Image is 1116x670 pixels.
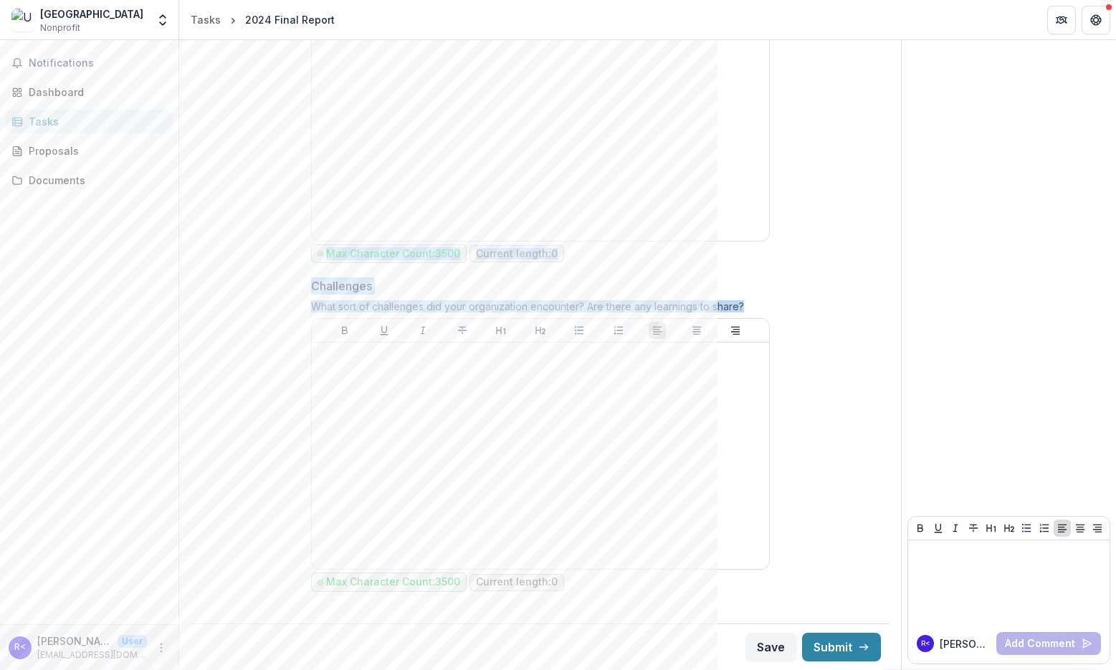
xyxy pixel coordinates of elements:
button: Align Left [649,322,666,339]
button: Heading 1 [492,322,510,339]
button: Ordered List [610,322,627,339]
button: Partners [1047,6,1076,34]
button: Bold [336,322,353,339]
button: Notifications [6,52,173,75]
button: Align Center [688,322,705,339]
button: Underline [376,322,393,339]
button: Get Help [1082,6,1110,34]
a: Tasks [6,110,173,133]
button: Heading 2 [1001,520,1018,537]
button: Strike [454,322,471,339]
button: Bullet List [1018,520,1035,537]
button: Bullet List [571,322,588,339]
p: Max Character Count: 3500 [326,248,460,260]
button: Underline [930,520,947,537]
div: Tasks [191,12,221,27]
p: [PERSON_NAME] <[EMAIL_ADDRESS][DOMAIN_NAME]> [37,633,112,649]
button: Align Center [1072,520,1089,537]
div: 2024 Final Report [245,12,335,27]
p: Challenges [311,277,372,295]
a: Tasks [185,9,226,30]
button: Save [745,633,796,661]
button: Align Left [1054,520,1071,537]
button: Open entity switcher [153,6,173,34]
div: Robin Caissie <rcaissie@uppervalleyhaven.org> [921,640,930,647]
span: Nonprofit [40,21,80,34]
button: Heading 2 [532,322,549,339]
div: Proposals [29,143,161,158]
button: Heading 1 [983,520,1000,537]
button: Align Right [727,322,744,339]
button: Align Right [1089,520,1106,537]
p: User [118,635,147,648]
button: Bold [912,520,929,537]
div: What sort of challenges did your organization encounter? Are there any learnings to share? [311,300,770,318]
button: Ordered List [1036,520,1053,537]
div: [GEOGRAPHIC_DATA] [40,6,143,21]
div: Dashboard [29,85,161,100]
p: [EMAIL_ADDRESS][DOMAIN_NAME] [37,649,147,661]
nav: breadcrumb [185,9,340,30]
a: Documents [6,168,173,192]
button: More [153,639,170,656]
button: Add Comment [996,632,1101,655]
button: Strike [965,520,982,537]
div: Documents [29,173,161,188]
button: Italicize [947,520,964,537]
p: Current length: 0 [476,248,558,260]
button: Submit [802,633,881,661]
div: Robin Caissie <rcaissie@uppervalleyhaven.org> [14,643,26,652]
div: Tasks [29,114,161,129]
p: [PERSON_NAME] [940,636,991,651]
button: Italicize [414,322,431,339]
img: Upper Valley Haven [11,9,34,32]
span: Notifications [29,57,167,70]
p: Max Character Count: 3500 [326,576,460,588]
a: Dashboard [6,80,173,104]
a: Proposals [6,139,173,163]
p: Current length: 0 [476,576,558,588]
